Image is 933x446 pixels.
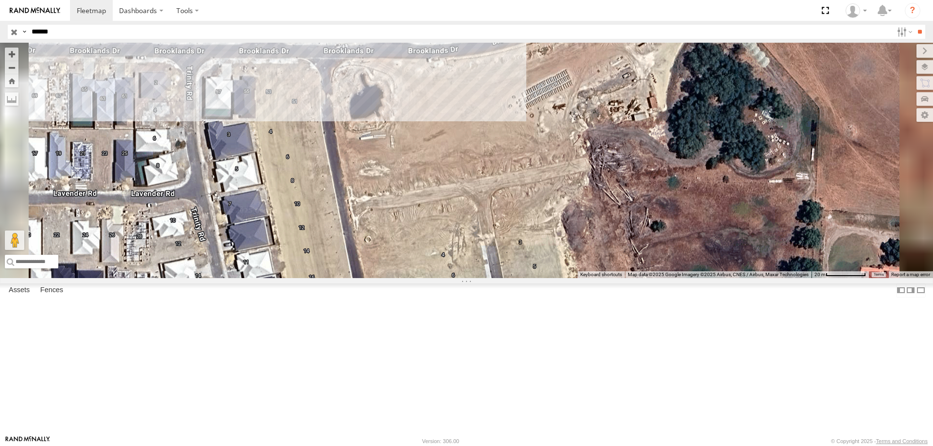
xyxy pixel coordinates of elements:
[916,108,933,122] label: Map Settings
[916,283,926,297] label: Hide Summary Table
[874,273,884,277] a: Terms (opens in new tab)
[5,74,18,87] button: Zoom Home
[5,436,50,446] a: Visit our Website
[35,283,68,297] label: Fences
[842,3,870,18] div: Luke Walker
[814,272,826,277] span: 20 m
[4,283,35,297] label: Assets
[893,25,914,39] label: Search Filter Options
[905,3,920,18] i: ?
[876,438,928,444] a: Terms and Conditions
[5,231,24,250] button: Drag Pegman onto the map to open Street View
[628,272,809,277] span: Map data ©2025 Google Imagery ©2025 Airbus, CNES / Airbus, Maxar Technologies
[831,438,928,444] div: © Copyright 2025 -
[5,61,18,74] button: Zoom out
[812,271,869,278] button: Map scale: 20 m per 79 pixels
[422,438,459,444] div: Version: 306.00
[896,283,906,297] label: Dock Summary Table to the Left
[20,25,28,39] label: Search Query
[580,271,622,278] button: Keyboard shortcuts
[10,7,60,14] img: rand-logo.svg
[5,92,18,106] label: Measure
[5,48,18,61] button: Zoom in
[906,283,916,297] label: Dock Summary Table to the Right
[891,272,930,277] a: Report a map error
